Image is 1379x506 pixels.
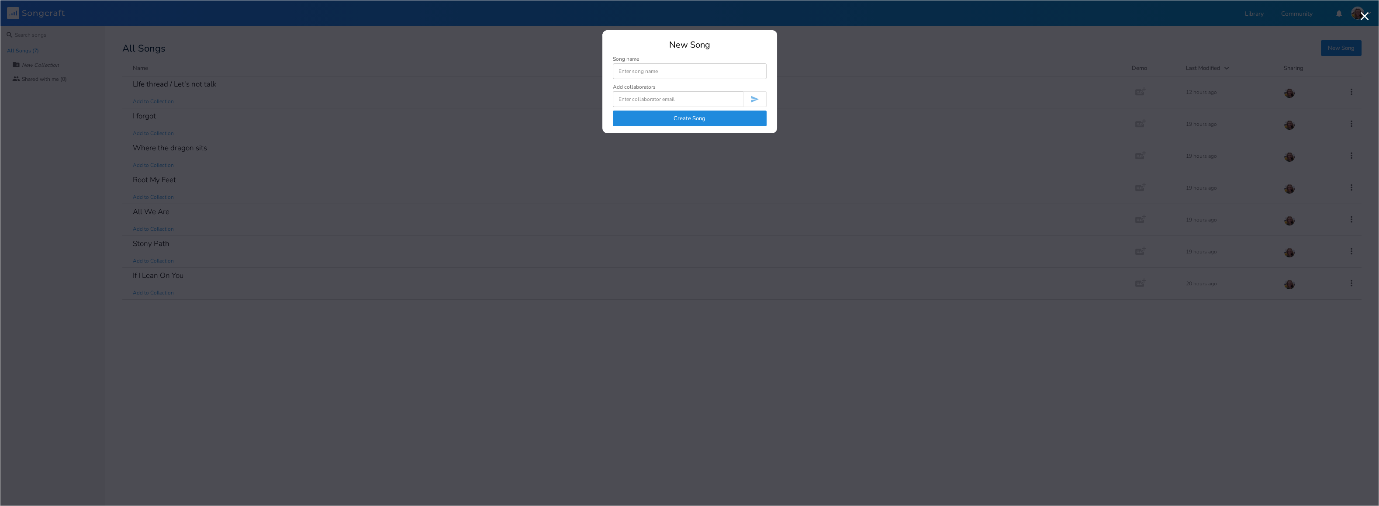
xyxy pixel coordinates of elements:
[613,63,767,79] input: Enter song name
[613,84,656,90] div: Add collaborators
[613,91,743,107] input: Enter collaborator email
[613,41,767,49] div: New Song
[613,56,767,62] div: Song name
[743,91,767,107] button: Invite
[613,111,767,126] button: Create Song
